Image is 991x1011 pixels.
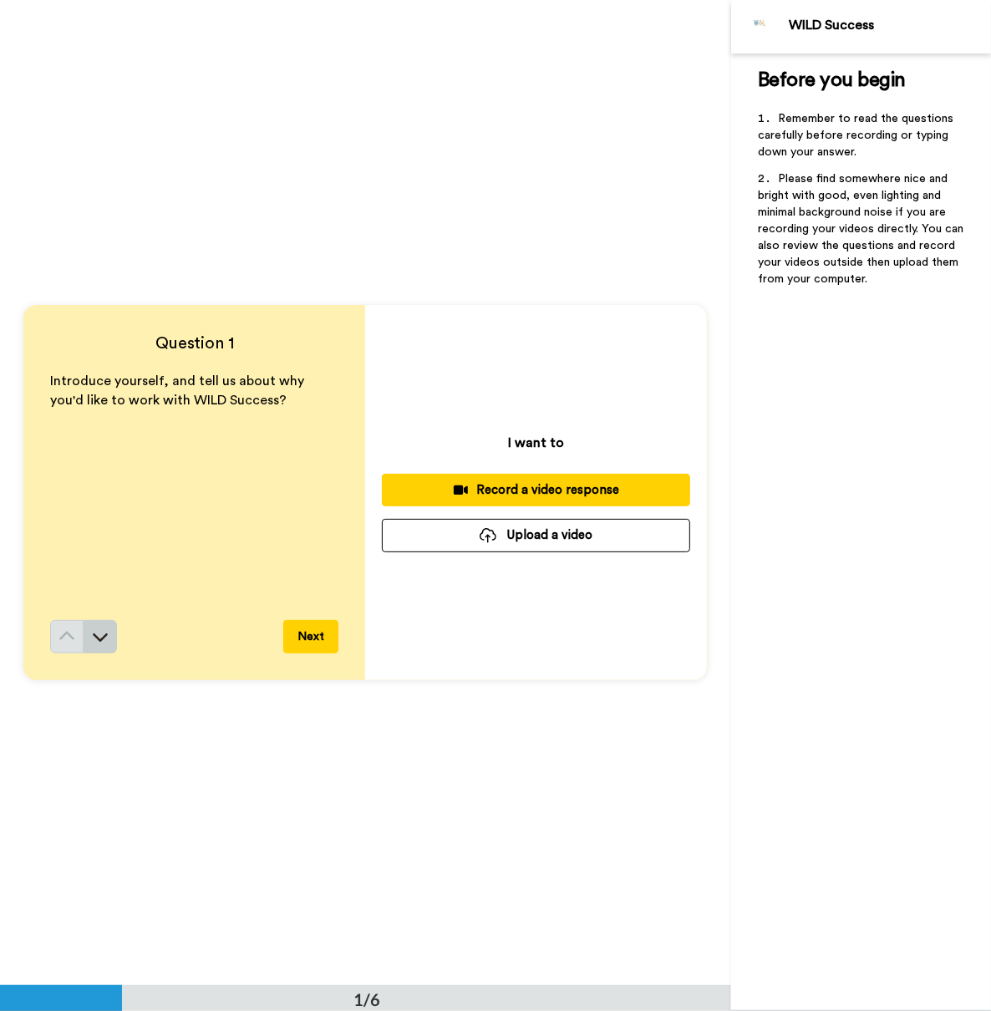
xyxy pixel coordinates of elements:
span: Please find somewhere nice and bright with good, even lighting and minimal background noise if yo... [758,173,967,285]
p: I want to [508,433,564,453]
span: Introduce yourself, and tell us about why you'd like to work with WILD Success? [50,374,307,407]
h4: Question 1 [50,332,338,355]
div: 1/6 [327,988,407,1011]
img: Profile Image [740,7,780,47]
button: Upload a video [382,519,690,551]
div: WILD Success [789,18,990,33]
span: Before you begin [758,70,906,90]
button: Record a video response [382,474,690,506]
button: Next [283,620,338,653]
span: Remember to read the questions carefully before recording or typing down your answer. [758,113,957,158]
div: Record a video response [395,481,677,499]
